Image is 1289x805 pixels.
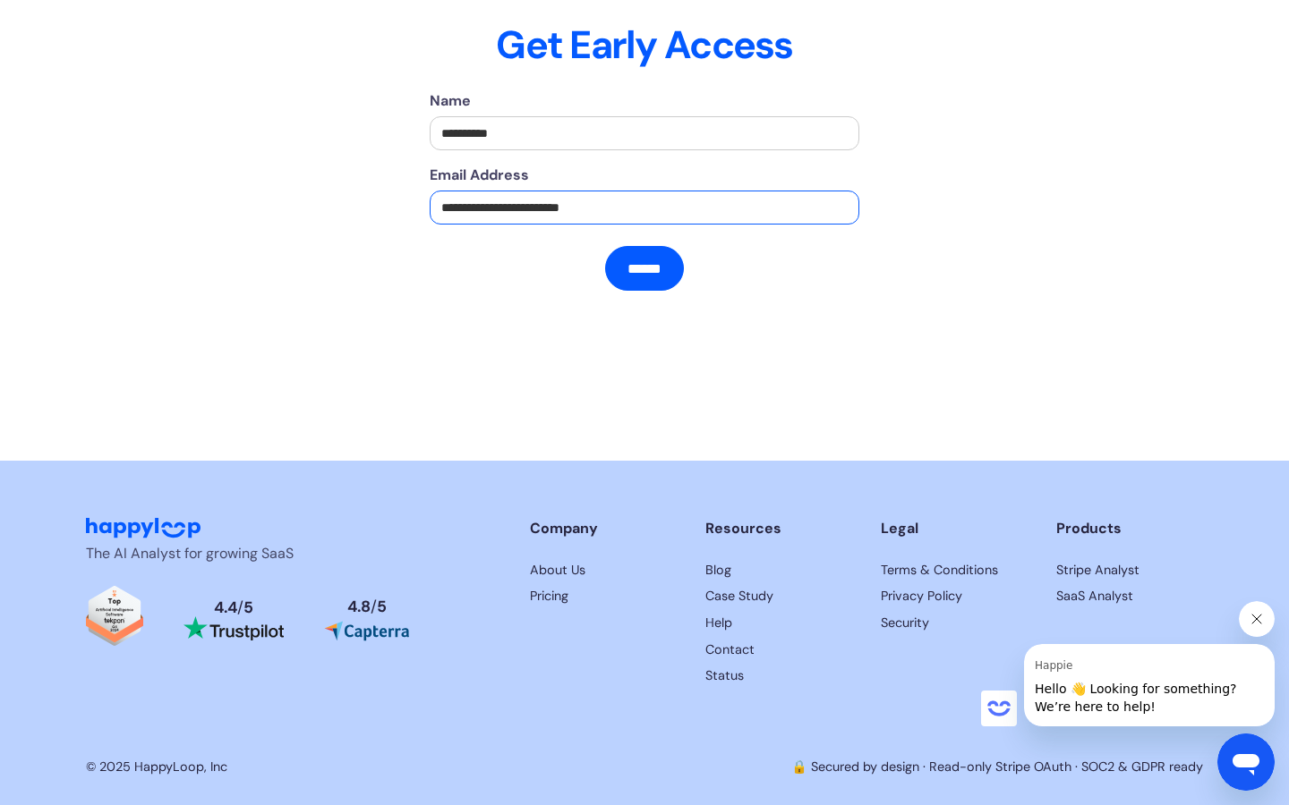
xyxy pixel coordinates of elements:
[1056,587,1203,606] a: HappyLoop's Privacy Policy
[86,543,381,564] p: The AI Analyst for growing SaaS
[1239,601,1275,637] iframe: Bericht sluiten van Happie
[184,600,284,640] a: Read reviews about HappyLoop on Trustpilot
[430,90,859,291] form: Email Form
[86,22,1203,69] h2: Get Early Access
[705,614,852,633] a: Get help with HappyLoop
[430,165,859,186] label: Email Address
[86,518,201,538] img: HappyLoop Logo
[705,666,852,686] a: HappyLoop's Status
[881,518,1028,539] div: Legal
[530,561,677,580] a: Learn more about HappyLoop
[881,561,1028,580] a: HappyLoop's Terms & Conditions
[214,600,253,616] div: 4.4 5
[1024,644,1275,726] iframe: Bericht van Happie
[1056,561,1203,580] a: HappyLoop's Terms & Conditions
[1217,733,1275,791] iframe: Knop om het berichtenvenster te openen
[705,587,852,606] a: Read HappyLoop case studies
[881,614,1028,633] a: HappyLoop's Security Page
[430,90,859,112] label: Name
[981,601,1275,726] div: Happie zegt "Hello 👋 Looking for something? We’re here to help!". Open berichtenvenster om het ge...
[705,518,852,539] div: Resources
[237,597,243,617] span: /
[86,758,227,777] div: © 2025 HappyLoop, Inc
[530,518,677,539] div: Company
[791,758,1203,775] a: 🔒 Secured by design · Read-only Stripe OAuth · SOC2 & GDPR ready
[530,587,677,606] a: View HappyLoop pricing plans
[881,587,1028,606] a: HappyLoop's Privacy Policy
[371,597,377,616] span: /
[324,599,410,640] a: Read reviews about HappyLoop on Capterra
[347,599,387,615] div: 4.8 5
[1056,518,1203,539] div: Products
[705,561,852,580] a: Read HappyLoop case studies
[705,640,852,660] a: Contact HappyLoop support
[86,586,143,654] a: Read reviews about HappyLoop on Tekpon
[981,691,1017,726] iframe: geen inhoud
